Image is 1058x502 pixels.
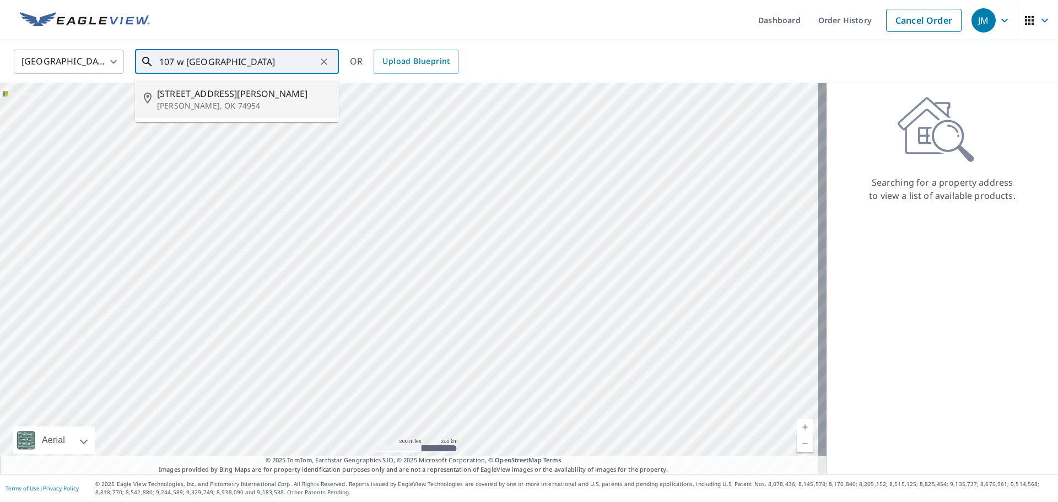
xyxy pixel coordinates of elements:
div: [GEOGRAPHIC_DATA] [14,46,124,77]
a: Current Level 5, Zoom In [797,419,813,435]
div: Aerial [39,427,68,454]
a: Terms [543,456,562,464]
a: Upload Blueprint [374,50,458,74]
a: OpenStreetMap [495,456,541,464]
span: Upload Blueprint [382,55,450,68]
a: Terms of Use [6,484,40,492]
span: [STREET_ADDRESS][PERSON_NAME] [157,87,330,100]
div: Aerial [13,427,95,454]
a: Cancel Order [886,9,962,32]
p: Searching for a property address to view a list of available products. [868,176,1016,202]
p: © 2025 Eagle View Technologies, Inc. and Pictometry International Corp. All Rights Reserved. Repo... [95,480,1052,496]
p: | [6,485,79,492]
div: OR [350,50,459,74]
p: [PERSON_NAME], OK 74954 [157,100,330,111]
a: Privacy Policy [43,484,79,492]
span: © 2025 TomTom, Earthstar Geographics SIO, © 2025 Microsoft Corporation, © [266,456,562,465]
input: Search by address or latitude-longitude [159,46,316,77]
a: Current Level 5, Zoom Out [797,435,813,452]
div: JM [971,8,996,33]
button: Clear [316,54,332,69]
img: EV Logo [20,12,150,29]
